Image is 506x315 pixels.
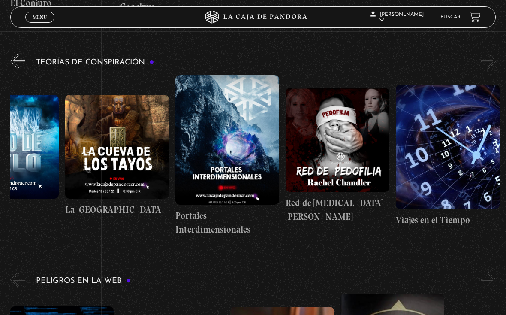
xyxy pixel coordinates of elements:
[286,75,389,236] a: Red de [MEDICAL_DATA] [PERSON_NAME]
[370,12,424,23] span: [PERSON_NAME]
[65,75,169,236] a: La [GEOGRAPHIC_DATA]
[10,272,25,287] button: Previous
[175,75,279,236] a: Portales Interdimensionales
[469,11,481,23] a: View your shopping cart
[175,209,279,236] h4: Portales Interdimensionales
[481,272,496,287] button: Next
[286,196,389,223] h4: Red de [MEDICAL_DATA] [PERSON_NAME]
[396,75,500,236] a: Viajes en el Tiempo
[440,15,461,20] a: Buscar
[65,203,169,217] h4: La [GEOGRAPHIC_DATA]
[30,21,50,27] span: Cerrar
[10,54,25,69] button: Previous
[36,277,131,285] h3: Peligros en la web
[33,15,47,20] span: Menu
[36,58,154,67] h3: Teorías de Conspiración
[396,213,500,227] h4: Viajes en el Tiempo
[481,54,496,69] button: Next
